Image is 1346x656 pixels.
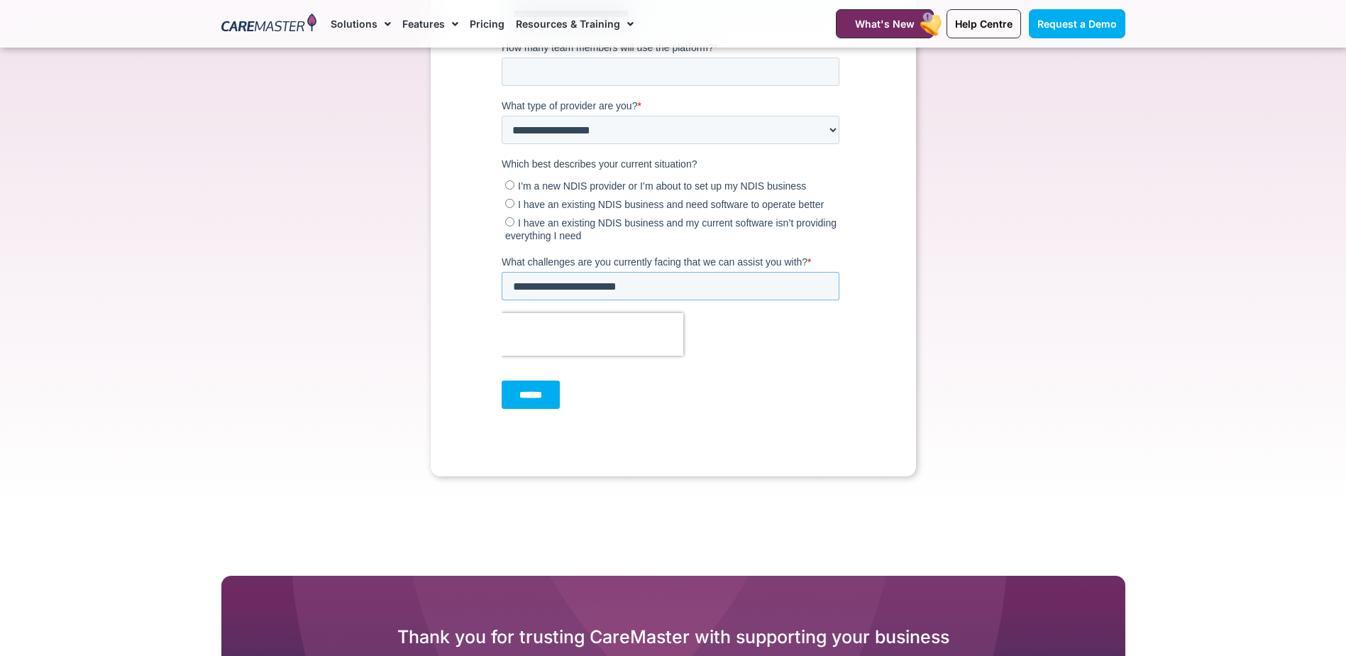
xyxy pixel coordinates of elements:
[4,547,13,557] input: I’m a new NDIS provider or I’m about to set up my NDIS business
[855,18,915,30] span: What's New
[16,566,322,577] span: I have an existing NDIS business and need software to operate better
[16,547,304,559] span: I’m a new NDIS provider or I’m about to set up my NDIS business
[4,584,335,608] span: I have an existing NDIS business and my current software isn’t providing everything I need
[172,1,220,13] span: Last Name
[221,13,317,35] img: CareMaster Logo
[955,18,1013,30] span: Help Centre
[1029,9,1125,38] a: Request a Demo
[947,9,1021,38] a: Help Centre
[1037,18,1117,30] span: Request a Demo
[4,584,13,594] input: I have an existing NDIS business and my current software isn’t providing everything I need
[4,566,13,575] input: I have an existing NDIS business and need software to operate better
[836,9,934,38] a: What's New
[221,625,1125,648] h2: Thank you for trusting CareMaster with supporting your business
